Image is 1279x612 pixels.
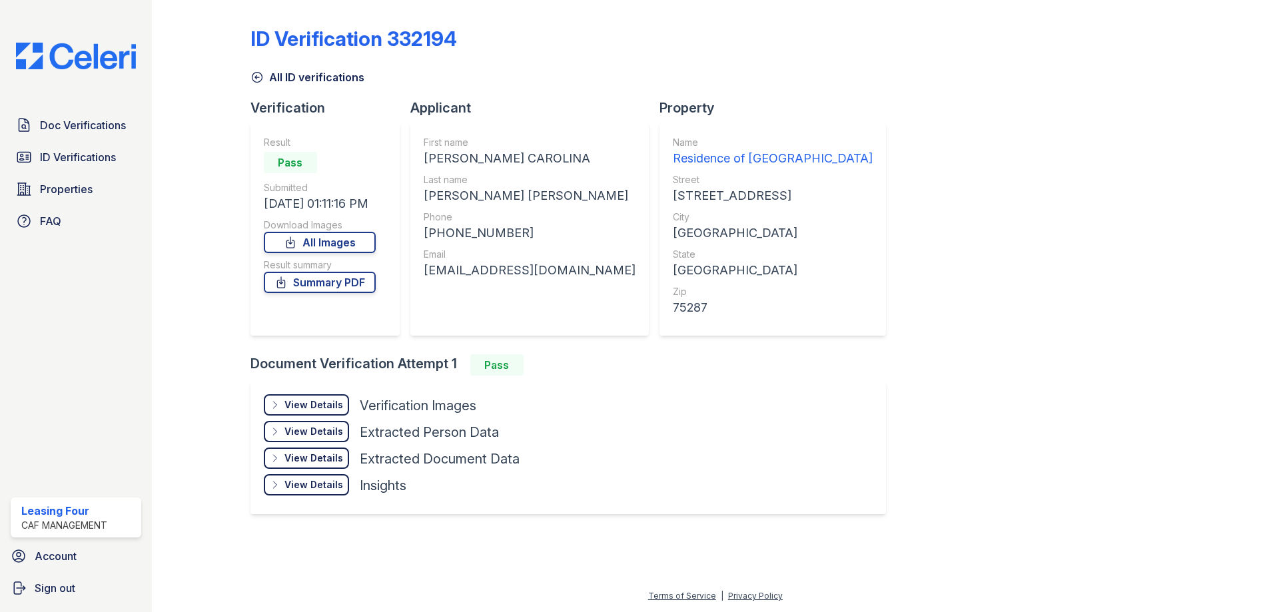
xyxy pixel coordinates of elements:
div: Zip [673,285,873,298]
span: Sign out [35,580,75,596]
div: ID Verification 332194 [250,27,457,51]
a: Properties [11,176,141,202]
div: Extracted Document Data [360,450,520,468]
div: View Details [284,425,343,438]
div: Name [673,136,873,149]
a: Privacy Policy [728,591,783,601]
div: Applicant [410,99,659,117]
div: Result summary [264,258,376,272]
div: State [673,248,873,261]
span: FAQ [40,213,61,229]
div: Document Verification Attempt 1 [250,354,897,376]
div: [PHONE_NUMBER] [424,224,636,242]
div: Insights [360,476,406,495]
div: Property [659,99,897,117]
a: ID Verifications [11,144,141,170]
div: Email [424,248,636,261]
div: Pass [470,354,524,376]
div: [STREET_ADDRESS] [673,186,873,205]
div: 75287 [673,298,873,317]
div: City [673,210,873,224]
span: Account [35,548,77,564]
div: Street [673,173,873,186]
div: [GEOGRAPHIC_DATA] [673,224,873,242]
a: Account [5,543,147,569]
div: [EMAIL_ADDRESS][DOMAIN_NAME] [424,261,636,280]
div: [DATE] 01:11:16 PM [264,194,376,213]
img: CE_Logo_Blue-a8612792a0a2168367f1c8372b55b34899dd931a85d93a1a3d3e32e68fde9ad4.png [5,43,147,69]
div: Residence of [GEOGRAPHIC_DATA] [673,149,873,168]
a: Summary PDF [264,272,376,293]
a: Terms of Service [648,591,716,601]
div: First name [424,136,636,149]
div: Verification [250,99,410,117]
a: Name Residence of [GEOGRAPHIC_DATA] [673,136,873,168]
div: [PERSON_NAME] CAROLINA [424,149,636,168]
div: Verification Images [360,396,476,415]
div: Result [264,136,376,149]
div: View Details [284,478,343,491]
a: FAQ [11,208,141,234]
a: All ID verifications [250,69,364,85]
a: Doc Verifications [11,112,141,139]
span: ID Verifications [40,149,116,165]
span: Properties [40,181,93,197]
span: Doc Verifications [40,117,126,133]
div: View Details [284,398,343,412]
div: Pass [264,152,317,173]
a: All Images [264,232,376,253]
div: CAF Management [21,519,107,532]
div: | [721,591,723,601]
div: [GEOGRAPHIC_DATA] [673,261,873,280]
div: Phone [424,210,636,224]
div: Submitted [264,181,376,194]
div: Download Images [264,218,376,232]
div: View Details [284,452,343,465]
a: Sign out [5,575,147,601]
div: Extracted Person Data [360,423,499,442]
div: Last name [424,173,636,186]
div: Leasing Four [21,503,107,519]
div: [PERSON_NAME] [PERSON_NAME] [424,186,636,205]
